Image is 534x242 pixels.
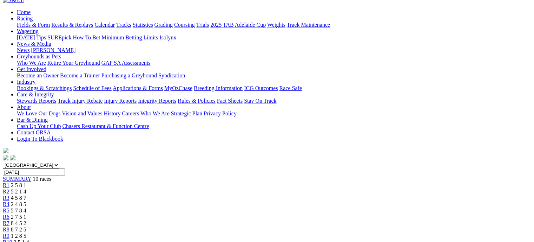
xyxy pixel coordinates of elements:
[138,98,176,104] a: Integrity Reports
[133,22,153,28] a: Statistics
[17,22,50,28] a: Fields & Form
[62,110,102,116] a: Vision and Values
[17,22,531,28] div: Racing
[3,148,8,153] img: logo-grsa-white.png
[3,201,9,207] a: R4
[217,98,243,104] a: Fact Sheets
[17,98,531,104] div: Care & Integrity
[17,34,46,40] a: [DATE] Tips
[244,85,278,91] a: ICG Outcomes
[17,110,60,116] a: We Love Our Dogs
[17,129,51,135] a: Contact GRSA
[17,72,59,78] a: Become an Owner
[3,168,65,176] input: Select date
[279,85,302,91] a: Race Safe
[116,22,131,28] a: Tracks
[174,22,195,28] a: Coursing
[33,176,51,182] span: 10 races
[104,110,120,116] a: History
[194,85,243,91] a: Breeding Information
[158,72,185,78] a: Syndication
[171,110,202,116] a: Strategic Plan
[3,227,9,233] a: R8
[11,182,26,188] span: 2 5 8 1
[210,22,266,28] a: 2025 TAB Adelaide Cup
[140,110,170,116] a: Who We Are
[17,60,46,66] a: Who We Are
[17,98,56,104] a: Stewards Reports
[122,110,139,116] a: Careers
[11,214,26,220] span: 2 7 5 1
[11,195,26,201] span: 4 5 8 7
[196,22,209,28] a: Trials
[101,72,157,78] a: Purchasing a Greyhound
[17,136,63,142] a: Login To Blackbook
[3,155,8,160] img: facebook.svg
[17,72,531,79] div: Get Involved
[10,155,15,160] img: twitter.svg
[267,22,285,28] a: Weights
[51,22,93,28] a: Results & Replays
[178,98,216,104] a: Rules & Policies
[58,98,103,104] a: Track Injury Rebate
[3,220,9,226] a: R7
[11,189,26,195] span: 5 2 1 4
[17,85,531,91] div: Industry
[17,110,531,117] div: About
[204,110,237,116] a: Privacy Policy
[17,85,72,91] a: Bookings & Scratchings
[17,66,46,72] a: Get Involved
[17,53,61,59] a: Greyhounds as Pets
[17,60,531,66] div: Greyhounds as Pets
[62,123,149,129] a: Chasers Restaurant & Function Centre
[3,233,9,239] a: R9
[17,79,35,85] a: Industry
[3,189,9,195] a: R2
[159,34,176,40] a: Isolynx
[73,34,100,40] a: How To Bet
[244,98,276,104] a: Stay On Track
[11,227,26,233] span: 8 7 2 5
[3,214,9,220] a: R6
[287,22,330,28] a: Track Maintenance
[17,91,54,97] a: Care & Integrity
[113,85,163,91] a: Applications & Forms
[17,28,39,34] a: Wagering
[17,117,48,123] a: Bar & Dining
[17,9,31,15] a: Home
[101,34,158,40] a: Minimum Betting Limits
[73,85,111,91] a: Schedule of Fees
[3,176,31,182] span: SUMMARY
[17,41,51,47] a: News & Media
[154,22,173,28] a: Grading
[104,98,137,104] a: Injury Reports
[3,182,9,188] a: R1
[3,195,9,201] a: R3
[94,22,115,28] a: Calendar
[47,60,100,66] a: Retire Your Greyhound
[17,123,61,129] a: Cash Up Your Club
[11,233,26,239] span: 1 2 8 5
[47,34,71,40] a: SUREpick
[31,47,75,53] a: [PERSON_NAME]
[17,47,531,53] div: News & Media
[17,47,29,53] a: News
[11,220,26,226] span: 8 4 5 2
[60,72,100,78] a: Become a Trainer
[17,123,531,129] div: Bar & Dining
[11,201,26,207] span: 2 4 8 5
[3,208,9,214] a: R5
[17,104,31,110] a: About
[11,208,26,214] span: 5 7 8 4
[164,85,192,91] a: MyOzChase
[17,34,531,41] div: Wagering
